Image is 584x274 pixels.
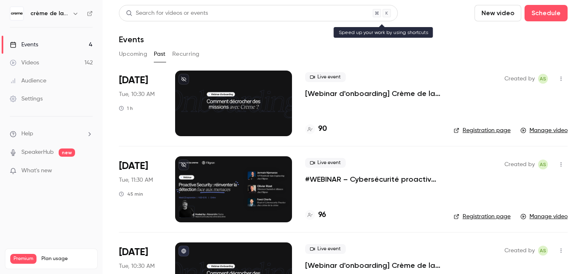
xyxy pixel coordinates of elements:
span: Plan usage [41,256,92,262]
span: Tue, 10:30 AM [119,262,155,270]
span: Live event [305,244,346,254]
span: AS [540,160,546,169]
span: AS [540,246,546,256]
span: AS [540,74,546,84]
span: Alexandre Sutra [538,160,548,169]
div: 45 min [119,191,143,197]
span: Tue, 10:30 AM [119,90,155,98]
span: What's new [21,167,52,175]
span: [DATE] [119,246,148,259]
button: Schedule [525,5,568,21]
div: Events [10,41,38,49]
a: 90 [305,123,327,135]
span: Live event [305,158,346,168]
span: Premium [10,254,36,264]
button: Past [154,48,166,61]
span: Created by [504,246,535,256]
a: SpeakerHub [21,148,54,157]
div: Settings [10,95,43,103]
img: crème de la crème [10,7,23,20]
div: Audience [10,77,46,85]
span: Alexandre Sutra [538,246,548,256]
a: Manage video [520,212,568,221]
span: Alexandre Sutra [538,74,548,84]
div: Search for videos or events [126,9,208,18]
h4: 96 [318,210,326,221]
button: Recurring [172,48,200,61]
span: Live event [305,72,346,82]
span: new [59,148,75,157]
a: Manage video [520,126,568,135]
h1: Events [119,34,144,44]
a: [Webinar d'onboarding] Crème de la Crème : [PERSON_NAME] & Q&A par [PERSON_NAME] [305,89,440,98]
h4: 90 [318,123,327,135]
div: Sep 23 Tue, 11:30 AM (Europe/Paris) [119,156,162,222]
a: #WEBINAR – Cybersécurité proactive : une nouvelle ère pour la détection des menaces avec [PERSON_... [305,174,440,184]
span: Help [21,130,33,138]
div: Sep 30 Tue, 10:30 AM (Europe/Paris) [119,71,162,136]
a: [Webinar d'onboarding] Crème de la Crème : [PERSON_NAME] & Q&A par [PERSON_NAME] [305,260,440,270]
a: Registration page [454,212,511,221]
button: Upcoming [119,48,147,61]
a: Registration page [454,126,511,135]
a: 96 [305,210,326,221]
div: Videos [10,59,39,67]
h6: crème de la crème [30,9,69,18]
span: Created by [504,74,535,84]
div: 1 h [119,105,133,112]
span: [DATE] [119,74,148,87]
span: Created by [504,160,535,169]
span: Tue, 11:30 AM [119,176,153,184]
button: New video [474,5,521,21]
span: [DATE] [119,160,148,173]
li: help-dropdown-opener [10,130,93,138]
